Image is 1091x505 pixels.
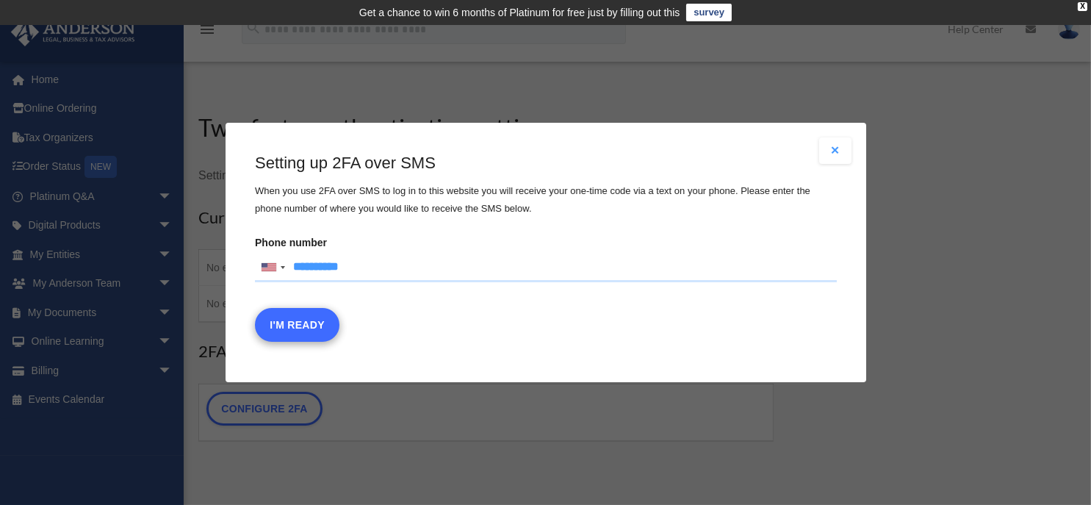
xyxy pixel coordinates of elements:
[686,4,732,21] a: survey
[255,308,339,342] button: I'm Ready
[819,137,851,164] button: Close modal
[255,152,837,175] h3: Setting up 2FA over SMS
[255,253,837,282] input: Phone numberList of countries
[255,182,837,218] p: When you use 2FA over SMS to log in to this website you will receive your one-time code via a tex...
[359,4,680,21] div: Get a chance to win 6 months of Platinum for free just by filling out this
[1078,2,1087,11] div: close
[255,232,837,282] label: Phone number
[256,254,289,282] div: United States: +1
